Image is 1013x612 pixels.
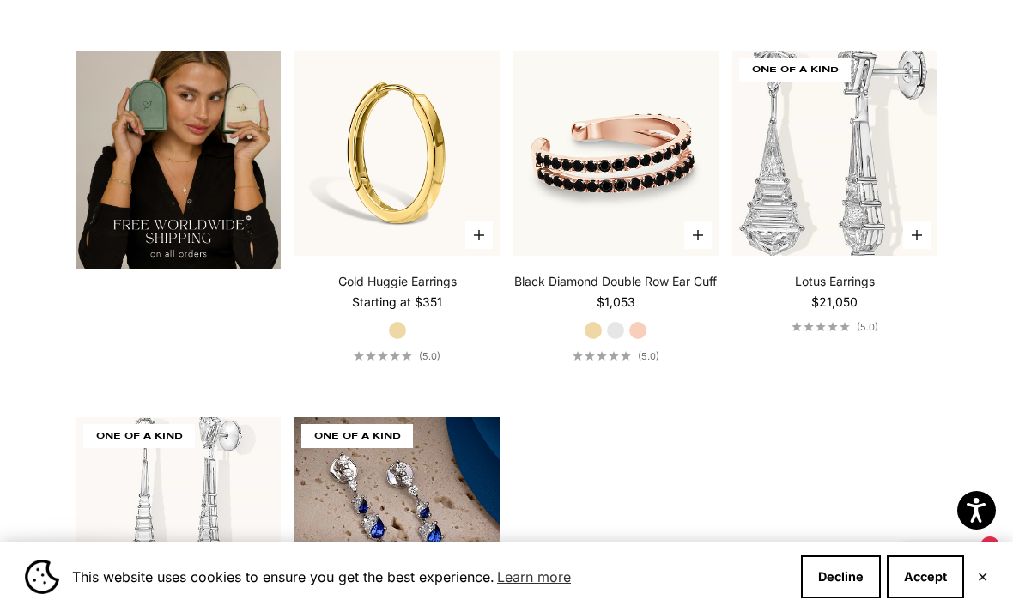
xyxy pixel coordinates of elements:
span: ONE OF A KIND [739,58,851,82]
a: 5.0 out of 5.0 stars(5.0) [354,350,440,362]
img: Lotus Earrings [732,51,937,256]
button: Decline [801,555,881,598]
div: 5.0 out of 5.0 stars [573,351,631,361]
a: 5.0 out of 5.0 stars(5.0) [573,350,659,362]
img: #RoseGold [513,51,719,256]
div: 5.0 out of 5.0 stars [792,322,850,331]
a: Gold Huggie Earrings [338,273,457,290]
a: 5.0 out of 5.0 stars(5.0) [792,321,878,333]
span: ONE OF A KIND [301,424,413,448]
button: Accept [887,555,964,598]
span: (5.0) [638,350,659,362]
div: 5.0 out of 5.0 stars [354,351,412,361]
img: #YellowGold [294,51,500,256]
span: This website uses cookies to ensure you get the best experience. [72,564,787,590]
a: Lotus Earrings [795,273,875,290]
span: (5.0) [857,321,878,333]
sale-price: $1,053 [597,294,635,311]
sale-price: Starting at $351 [352,294,442,311]
span: ONE OF A KIND [83,424,195,448]
img: Cookie banner [25,560,59,594]
a: Learn more [494,564,573,590]
a: Black Diamond Double Row Ear Cuff [514,273,717,290]
span: (5.0) [419,350,440,362]
button: Close [977,572,988,582]
sale-price: $21,050 [811,294,858,311]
